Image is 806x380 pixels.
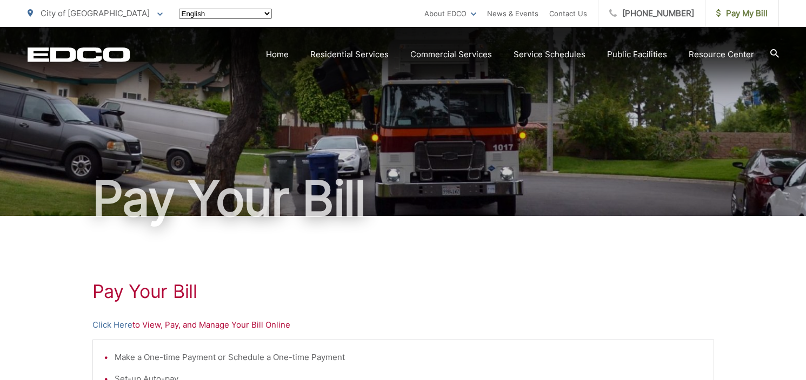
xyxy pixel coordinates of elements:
a: Residential Services [310,48,389,61]
a: About EDCO [424,7,476,20]
h1: Pay Your Bill [28,172,779,226]
h1: Pay Your Bill [92,281,714,302]
a: Click Here [92,318,132,331]
span: City of [GEOGRAPHIC_DATA] [41,8,150,18]
a: Public Facilities [607,48,667,61]
li: Make a One-time Payment or Schedule a One-time Payment [115,351,703,364]
a: Contact Us [549,7,587,20]
a: EDCD logo. Return to the homepage. [28,47,130,62]
a: Resource Center [689,48,754,61]
a: Service Schedules [514,48,585,61]
a: Commercial Services [410,48,492,61]
a: Home [266,48,289,61]
span: Pay My Bill [716,7,768,20]
p: to View, Pay, and Manage Your Bill Online [92,318,714,331]
a: News & Events [487,7,538,20]
select: Select a language [179,9,272,19]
